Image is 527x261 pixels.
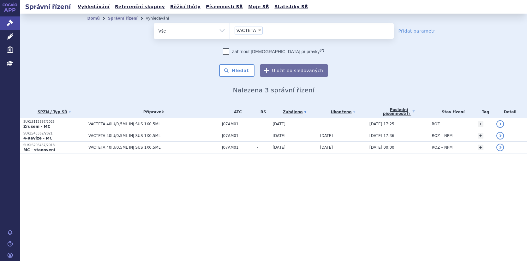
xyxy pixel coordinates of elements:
[405,112,410,116] abbr: (?)
[320,145,333,150] span: [DATE]
[168,3,202,11] a: Běžící lhůty
[428,105,475,118] th: Stav řízení
[223,48,324,55] label: Zahrnout [DEMOGRAPHIC_DATA] přípravky
[233,86,314,94] span: Nalezena 3 správní řízení
[246,3,271,11] a: Moje SŘ
[369,105,428,118] a: Poslednípísemnost(?)
[272,145,285,150] span: [DATE]
[219,105,254,118] th: ATC
[23,143,85,147] p: SUKLS206467/2018
[272,108,317,116] a: Zahájeno
[496,144,504,151] a: detail
[272,3,310,11] a: Statistiky SŘ
[398,28,435,34] a: Přidat parametr
[496,120,504,128] a: detail
[23,108,85,116] a: SPZN / Typ SŘ
[265,26,268,34] input: VACTETA
[493,105,527,118] th: Detail
[76,3,111,11] a: Vyhledávání
[222,122,254,126] span: J07AM01
[219,64,255,77] button: Hledat
[23,148,55,152] strong: MC - stanovení
[237,28,256,33] span: VACTETA
[320,134,333,138] span: [DATE]
[23,131,85,136] p: SUKLS43369/2021
[432,134,452,138] span: ROZ – NPM
[320,48,324,52] abbr: (?)
[87,16,100,21] a: Domů
[88,145,219,150] span: VACTETA 40IU/0,5ML INJ SUS 1X0,5ML
[113,3,167,11] a: Referenční skupiny
[272,122,285,126] span: [DATE]
[496,132,504,140] a: detail
[369,134,394,138] span: [DATE] 17:36
[260,64,328,77] button: Uložit do sledovaných
[257,134,269,138] span: -
[222,134,254,138] span: J07AM01
[257,122,269,126] span: -
[254,105,269,118] th: RS
[320,108,366,116] a: Ukončeno
[258,28,261,32] span: ×
[478,133,483,139] a: +
[272,134,285,138] span: [DATE]
[432,145,452,150] span: ROZ – NPM
[108,16,138,21] a: Správní řízení
[88,134,219,138] span: VACTETA 40IU/0,5ML INJ SUS 1X0,5ML
[23,120,85,124] p: SUKLS112597/2025
[88,122,219,126] span: VACTETA 40IU/0,5ML INJ SUS 1X0,5ML
[475,105,493,118] th: Tag
[85,105,219,118] th: Přípravek
[23,136,52,140] strong: 4-Revize - MC
[257,145,269,150] span: -
[369,145,394,150] span: [DATE] 00:00
[20,2,76,11] h2: Správní řízení
[204,3,245,11] a: Písemnosti SŘ
[432,122,440,126] span: ROZ
[146,14,177,23] li: Vyhledávání
[478,121,483,127] a: +
[222,145,254,150] span: J07AM01
[478,145,483,150] a: +
[23,124,50,129] strong: Zrušení - MC
[320,122,321,126] span: -
[369,122,394,126] span: [DATE] 17:25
